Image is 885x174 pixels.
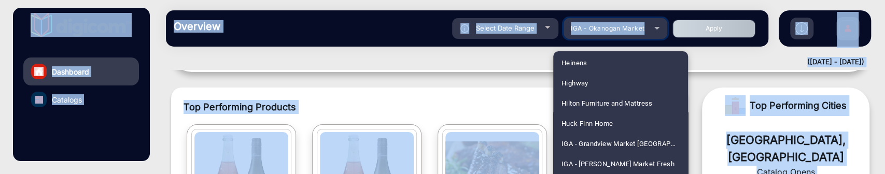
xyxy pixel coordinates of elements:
[561,93,653,113] span: Hilton Furniture and Mattress
[561,53,587,73] span: Heinens
[561,134,680,154] span: IGA - Grandview Market [GEOGRAPHIC_DATA][PERSON_NAME]
[561,154,675,174] span: IGA - [PERSON_NAME] Market Fresh
[561,113,613,134] span: Huck Finn Home
[561,73,588,93] span: Highway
